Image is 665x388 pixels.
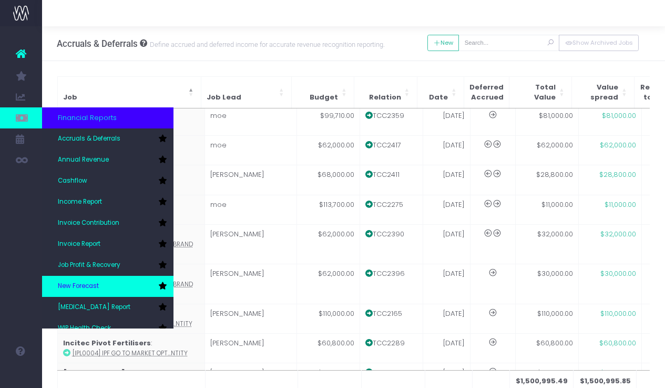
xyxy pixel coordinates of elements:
[42,276,173,297] a: New Forecast
[204,224,296,264] td: [PERSON_NAME]
[201,76,292,108] th: Job Lead: Activate to sort: Activate to sort
[204,136,296,165] td: moe
[423,224,470,264] td: [DATE]
[42,150,173,171] a: Annual Revenue
[57,38,385,49] h3: Accruals & Deferrals
[13,367,29,383] img: images/default_profile_image.png
[204,304,296,333] td: [PERSON_NAME]
[423,106,470,136] td: [DATE]
[58,218,119,228] span: Invoice Contribution
[590,82,618,103] span: Valuespread
[42,192,173,213] a: Income Report
[559,35,639,51] button: Show Archived Jobs
[423,195,470,224] td: [DATE]
[427,35,459,51] button: New
[296,106,360,136] td: $99,710.00
[458,35,559,51] input: Search...
[42,171,173,192] a: Cashflow
[515,106,578,136] td: $81,000.00
[369,92,401,103] span: Relation
[360,224,423,264] td: TCC2390
[417,76,464,108] th: Date: Activate to sort: Activate to sort
[58,176,87,186] span: Cashflow
[310,92,338,103] span: Budget
[515,82,556,103] span: Total Value
[296,165,360,195] td: $68,000.00
[602,111,636,121] span: $81,000.00
[57,333,204,363] td: :
[515,333,578,363] td: $60,800.00
[42,297,173,318] a: [MEDICAL_DATA] Report
[63,367,125,377] strong: [PERSON_NAME]
[58,113,117,123] span: Financial Reports
[605,200,636,210] span: $11,000.00
[515,304,578,333] td: $110,000.00
[360,333,423,363] td: TCC2289
[600,309,636,319] span: $110,000.00
[360,165,423,195] td: TCC2411
[296,264,360,304] td: $62,000.00
[58,303,130,312] span: [MEDICAL_DATA] Report
[423,304,470,333] td: [DATE]
[42,213,173,234] a: Invoice Contribution
[423,165,470,195] td: [DATE]
[42,255,173,276] a: Job Profit & Recovery
[42,128,173,150] a: Accruals & Deferrals
[423,333,470,363] td: [DATE]
[296,304,360,333] td: $110,000.00
[360,136,423,165] td: TCC2417
[600,268,636,279] span: $30,000.00
[600,140,636,151] span: $62,000.00
[58,261,120,270] span: Job Profit & Recovery
[599,170,636,180] span: $28,800.00
[296,136,360,165] td: $62,000.00
[515,165,578,195] td: $28,800.00
[354,76,417,108] th: Relation: Activate to sort: Activate to sort
[42,318,173,339] a: WIP Health Check
[204,264,296,304] td: [PERSON_NAME]
[207,92,241,103] span: Job Lead
[58,134,120,144] span: Accruals & Deferrals
[423,136,470,165] td: [DATE]
[600,367,636,378] span: $20,000.00
[515,195,578,224] td: $11,000.00
[204,165,296,195] td: [PERSON_NAME]
[296,333,360,363] td: $60,800.00
[360,264,423,304] td: TCC2396
[58,197,102,207] span: Income Report
[63,338,151,348] strong: Incitec Pivot Fertilisers
[600,229,636,240] span: $32,000.00
[63,92,77,103] span: Job
[360,106,423,136] td: TCC2359
[515,136,578,165] td: $62,000.00
[147,38,385,49] small: Define accrued and deferred income for accurate revenue recognition reporting.
[58,324,111,333] span: WIP Health Check
[572,76,635,108] th: Value<br />spread: Activate to sort: Activate to sort
[464,76,509,108] th: Deferred<br /> Accrued
[42,234,173,255] a: Invoice Report
[469,82,504,103] span: Deferred Accrued
[58,155,109,165] span: Annual Revenue
[360,304,423,333] td: TCC2165
[57,76,201,108] th: Job: Activate to invert sorting: Activate to invert sorting
[73,349,188,357] abbr: [IPL0004] IPF go to market optimised identity
[515,264,578,304] td: $30,000.00
[423,264,470,304] td: [DATE]
[58,282,99,291] span: New Forecast
[58,240,100,249] span: Invoice Report
[292,76,354,108] th: Budget: Activate to sort: Activate to sort
[360,195,423,224] td: TCC2275
[204,333,296,363] td: [PERSON_NAME]
[296,195,360,224] td: $113,700.00
[429,92,448,103] span: Date
[599,338,636,349] span: $60,800.00
[204,195,296,224] td: moe
[515,224,578,264] td: $32,000.00
[296,224,360,264] td: $62,000.00
[509,76,572,108] th: Total Value: Activate to sort: Activate to sort
[204,106,296,136] td: moe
